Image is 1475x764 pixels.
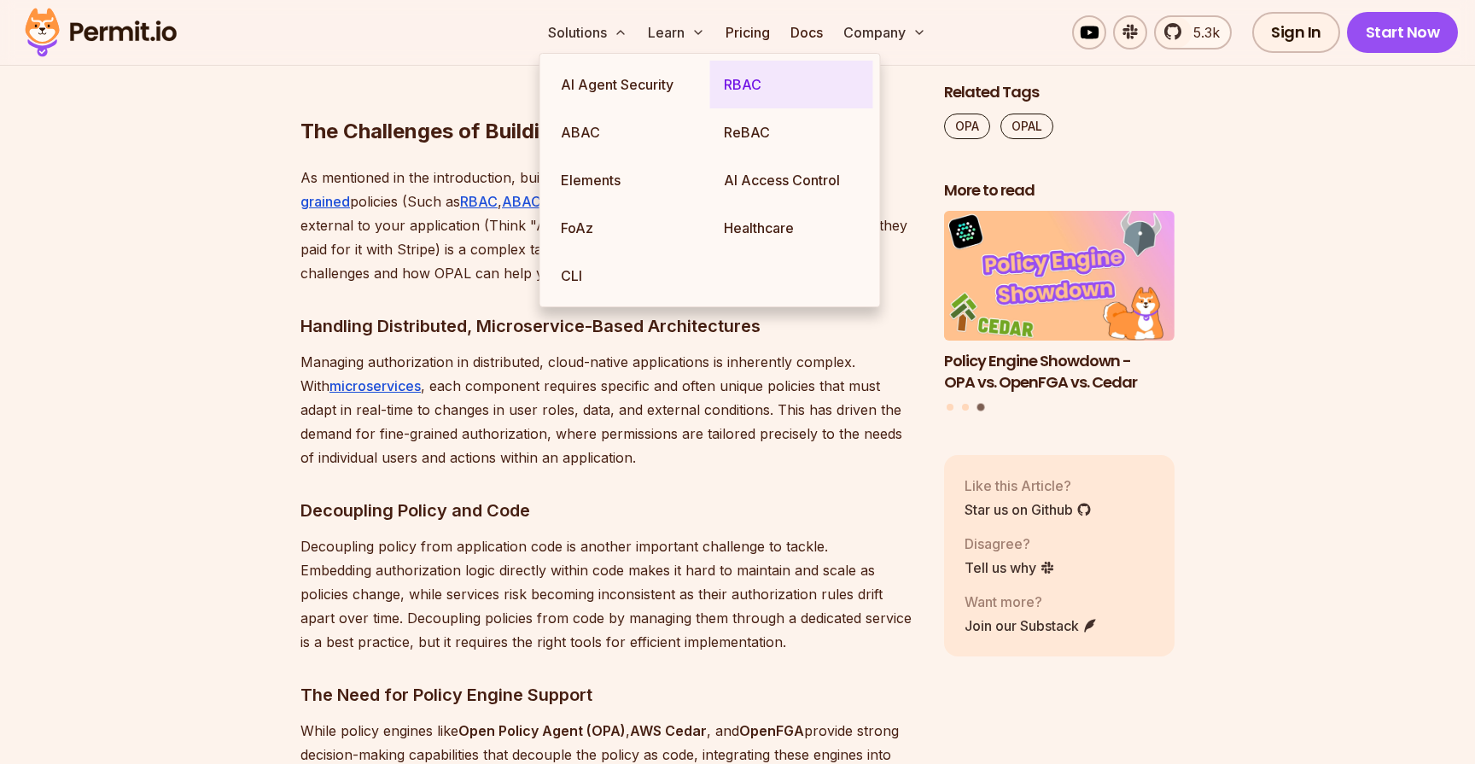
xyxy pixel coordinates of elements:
[710,61,873,108] a: RBAC
[837,15,933,50] button: Company
[944,351,1175,394] h3: Policy Engine Showdown - OPA vs. OpenFGA vs. Cedar
[547,252,710,300] a: CLI
[300,166,917,285] p: As mentioned in the introduction, building an authorization layer that supports policies (Such as...
[962,405,969,411] button: Go to slide 2
[547,204,710,252] a: FoAz
[630,722,707,739] strong: AWS Cedar
[300,169,838,210] a: fine-grained
[300,350,917,469] p: Managing authorization in distributed, cloud-native applications is inherently complex. With , ea...
[329,377,421,394] a: microservices
[977,404,984,411] button: Go to slide 3
[944,212,1175,394] li: 3 of 3
[947,405,953,411] button: Go to slide 1
[458,722,626,739] strong: Open Policy Agent (OPA)
[965,534,1055,554] p: Disagree?
[710,108,873,156] a: ReBAC
[944,212,1175,394] a: Policy Engine Showdown - OPA vs. OpenFGA vs. Cedar Policy Engine Showdown - OPA vs. OpenFGA vs. C...
[300,681,917,709] h3: The Need for Policy Engine Support
[460,193,498,210] a: RBAC
[965,615,1098,636] a: Join our Substack
[300,497,917,524] h3: Decoupling Policy and Code
[965,475,1092,496] p: Like this Article?
[547,61,710,108] a: AI Agent Security
[547,108,710,156] a: ABAC
[944,212,1175,341] img: Policy Engine Showdown - OPA vs. OpenFGA vs. Cedar
[944,82,1175,103] h2: Related Tags
[965,557,1055,578] a: Tell us why
[541,15,634,50] button: Solutions
[944,212,1175,414] div: Posts
[1347,12,1459,53] a: Start Now
[944,114,990,139] a: OPA
[1183,22,1220,43] span: 5.3k
[965,592,1098,612] p: Want more?
[300,312,917,340] h3: Handling Distributed, Microservice-Based Architectures
[300,534,917,654] p: Decoupling policy from application code is another important challenge to tackle. Embedding autho...
[502,193,541,210] a: ABAC
[710,156,873,204] a: AI Access Control
[944,180,1175,201] h2: More to read
[719,15,777,50] a: Pricing
[739,722,804,739] strong: OpenFGA
[1252,12,1340,53] a: Sign In
[641,15,712,50] button: Learn
[710,204,873,252] a: Healthcare
[784,15,830,50] a: Docs
[17,3,184,61] img: Permit logo
[547,156,710,204] a: Elements
[300,50,917,145] h2: The Challenges of Building Fine-Grained Authorization
[965,499,1092,520] a: Star us on Github
[1000,114,1053,139] a: OPAL
[1154,15,1232,50] a: 5.3k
